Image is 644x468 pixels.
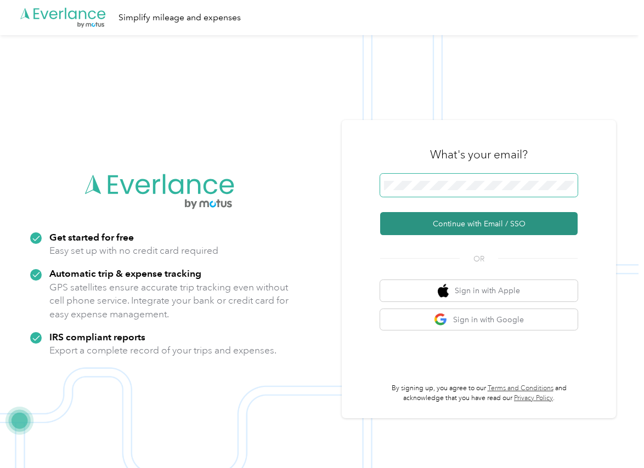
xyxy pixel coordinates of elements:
[430,147,528,162] h3: What's your email?
[438,284,449,298] img: apple logo
[514,394,553,402] a: Privacy Policy
[380,280,578,301] button: apple logoSign in with Apple
[49,244,218,258] p: Easy set up with no credit card required
[49,231,134,243] strong: Get started for free
[434,313,448,327] img: google logo
[118,11,241,25] div: Simplify mileage and expenses
[488,384,553,392] a: Terms and Conditions
[49,267,201,279] strong: Automatic trip & expense tracking
[380,384,578,403] p: By signing up, you agree to our and acknowledge that you have read our .
[380,309,578,330] button: google logoSign in with Google
[49,281,289,321] p: GPS satellites ensure accurate trip tracking even without cell phone service. Integrate your bank...
[460,253,498,265] span: OR
[380,212,578,235] button: Continue with Email / SSO
[49,331,145,343] strong: IRS compliant reports
[49,344,276,357] p: Export a complete record of your trips and expenses.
